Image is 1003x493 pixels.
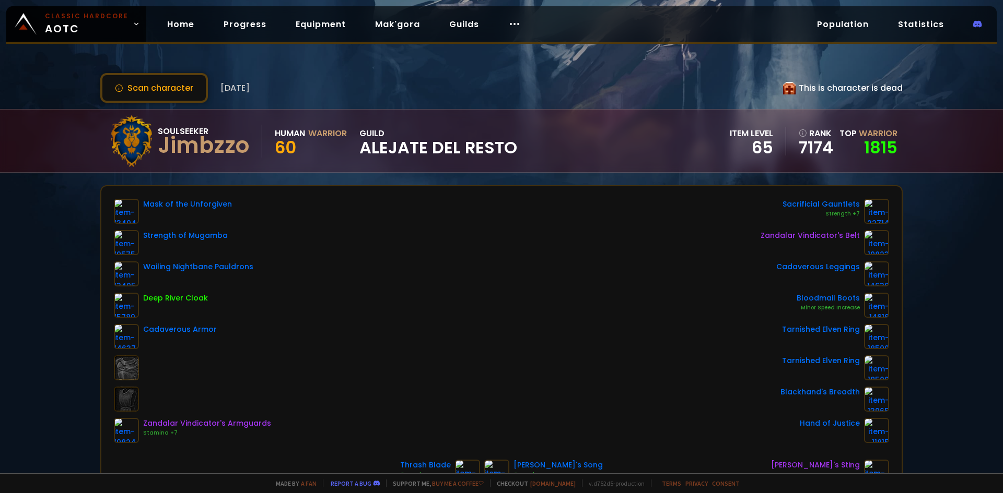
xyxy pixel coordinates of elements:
[331,479,371,487] a: Report a bug
[301,479,317,487] a: a fan
[712,479,740,487] a: Consent
[114,261,139,286] img: item-13405
[514,471,603,479] div: Crusader
[143,199,232,210] div: Mask of the Unforgiven
[45,11,129,37] span: AOTC
[783,199,860,210] div: Sacrificial Gauntlets
[275,127,305,140] div: Human
[864,261,889,286] img: item-14638
[100,73,208,103] button: Scan character
[780,387,860,398] div: Blackhand's Breadth
[143,418,271,429] div: Zandalar Vindicator's Armguards
[864,460,889,485] img: item-20038
[809,14,877,35] a: Population
[367,14,428,35] a: Mak'gora
[6,6,146,42] a: Classic HardcoreAOTC
[864,199,889,224] img: item-22714
[771,460,860,471] div: [PERSON_NAME]'s Sting
[776,261,860,272] div: Cadaverous Leggings
[400,471,451,479] div: Crusader
[730,140,773,155] div: 65
[143,230,228,241] div: Strength of Mugamba
[800,418,860,429] div: Hand of Justice
[215,14,275,35] a: Progress
[220,81,250,94] span: [DATE]
[864,136,897,159] a: 1815
[530,479,576,487] a: [DOMAIN_NAME]
[441,14,487,35] a: Guilds
[159,14,203,35] a: Home
[432,479,484,487] a: Buy me a coffee
[308,127,347,140] div: Warrior
[490,479,576,487] span: Checkout
[799,127,833,140] div: rank
[143,293,208,304] div: Deep River Cloak
[386,479,484,487] span: Support me,
[114,293,139,318] img: item-15789
[864,324,889,349] img: item-18500
[114,230,139,255] img: item-19575
[864,293,889,318] img: item-14616
[783,210,860,218] div: Strength +7
[839,127,897,140] div: Top
[287,14,354,35] a: Equipment
[783,81,903,94] div: This is character is dead
[158,138,249,153] div: Jimbzzo
[864,355,889,380] img: item-18500
[143,324,217,335] div: Cadaverous Armor
[890,14,952,35] a: Statistics
[359,127,517,155] div: guild
[275,136,296,159] span: 60
[799,140,833,155] a: 7174
[400,460,451,471] div: Thrash Blade
[797,293,860,304] div: Bloodmail Boots
[114,199,139,224] img: item-13404
[114,324,139,349] img: item-14637
[114,418,139,443] img: item-19824
[45,11,129,21] small: Classic Hardcore
[797,304,860,312] div: Minor Speed Increase
[859,127,897,139] span: Warrior
[582,479,645,487] span: v. d752d5 - production
[782,355,860,366] div: Tarnished Elven Ring
[270,479,317,487] span: Made by
[685,479,708,487] a: Privacy
[484,460,509,485] img: item-15806
[143,429,271,437] div: Stamina +7
[514,460,603,471] div: [PERSON_NAME]'s Song
[761,230,860,241] div: Zandalar Vindicator's Belt
[730,127,773,140] div: item level
[455,460,480,485] img: item-17705
[158,125,249,138] div: Soulseeker
[864,387,889,412] img: item-13965
[662,479,681,487] a: Terms
[782,324,860,335] div: Tarnished Elven Ring
[864,418,889,443] img: item-11815
[143,261,253,272] div: Wailing Nightbane Pauldrons
[359,140,517,155] span: ALEJATE DEL RESTO
[864,230,889,255] img: item-19823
